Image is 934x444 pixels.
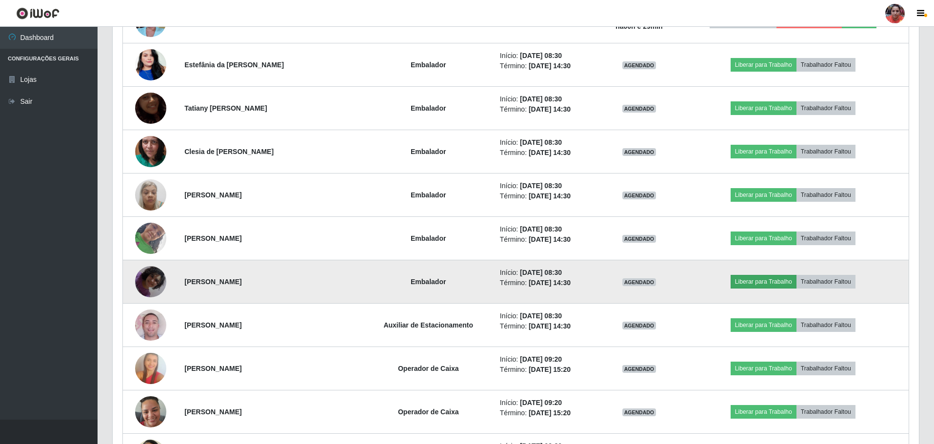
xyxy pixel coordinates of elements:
[411,104,446,112] strong: Embalador
[500,137,595,148] li: Início:
[411,278,446,286] strong: Embalador
[500,181,595,191] li: Início:
[520,182,562,190] time: [DATE] 08:30
[731,405,796,419] button: Liberar para Trabalho
[622,408,656,416] span: AGENDADO
[622,192,656,199] span: AGENDADO
[520,138,562,146] time: [DATE] 08:30
[622,365,656,373] span: AGENDADO
[135,37,166,93] img: 1705535567021.jpeg
[411,148,446,155] strong: Embalador
[796,318,855,332] button: Trabalhador Faltou
[383,321,473,329] strong: Auxiliar de Estacionamento
[135,297,166,353] img: 1738470889443.jpeg
[796,405,855,419] button: Trabalhador Faltou
[500,94,595,104] li: Início:
[520,355,562,363] time: [DATE] 09:20
[500,408,595,418] li: Término:
[796,101,855,115] button: Trabalhador Faltou
[529,192,571,200] time: [DATE] 14:30
[500,268,595,278] li: Início:
[184,365,241,372] strong: [PERSON_NAME]
[500,104,595,115] li: Término:
[184,321,241,329] strong: [PERSON_NAME]
[796,275,855,289] button: Trabalhador Faltou
[520,269,562,276] time: [DATE] 08:30
[529,149,571,156] time: [DATE] 14:30
[529,366,571,373] time: [DATE] 15:20
[796,362,855,375] button: Trabalhador Faltou
[500,278,595,288] li: Término:
[500,224,595,234] li: Início:
[500,398,595,408] li: Início:
[135,345,166,392] img: 1757236208541.jpeg
[135,391,166,432] img: 1712933645778.jpeg
[500,365,595,375] li: Término:
[184,61,284,69] strong: Estefânia da [PERSON_NAME]
[398,408,459,416] strong: Operador de Caixa
[500,148,595,158] li: Término:
[529,62,571,70] time: [DATE] 14:30
[731,275,796,289] button: Liberar para Trabalho
[135,254,166,309] img: 1758200219947.jpeg
[500,191,595,201] li: Término:
[500,51,595,61] li: Início:
[500,234,595,245] li: Término:
[500,61,595,71] li: Término:
[796,188,855,202] button: Trabalhador Faltou
[184,234,241,242] strong: [PERSON_NAME]
[622,105,656,113] span: AGENDADO
[411,234,446,242] strong: Embalador
[622,278,656,286] span: AGENDADO
[184,278,241,286] strong: [PERSON_NAME]
[520,95,562,103] time: [DATE] 08:30
[135,80,166,136] img: 1721152880470.jpeg
[520,52,562,59] time: [DATE] 08:30
[796,58,855,72] button: Trabalhador Faltou
[135,174,166,215] img: 1734130830737.jpeg
[520,312,562,320] time: [DATE] 08:30
[135,117,166,186] img: 1749509895091.jpeg
[184,104,267,112] strong: Tatiany [PERSON_NAME]
[731,362,796,375] button: Liberar para Trabalho
[16,7,60,19] img: CoreUI Logo
[796,232,855,245] button: Trabalhador Faltou
[622,148,656,156] span: AGENDADO
[529,235,571,243] time: [DATE] 14:30
[500,354,595,365] li: Início:
[529,105,571,113] time: [DATE] 14:30
[622,322,656,329] span: AGENDADO
[529,322,571,330] time: [DATE] 14:30
[731,232,796,245] button: Liberar para Trabalho
[135,211,166,266] img: 1757074441917.jpeg
[184,408,241,416] strong: [PERSON_NAME]
[731,58,796,72] button: Liberar para Trabalho
[731,318,796,332] button: Liberar para Trabalho
[622,61,656,69] span: AGENDADO
[520,399,562,406] time: [DATE] 09:20
[731,188,796,202] button: Liberar para Trabalho
[398,365,459,372] strong: Operador de Caixa
[622,235,656,243] span: AGENDADO
[731,101,796,115] button: Liberar para Trabalho
[500,311,595,321] li: Início:
[411,61,446,69] strong: Embalador
[184,191,241,199] strong: [PERSON_NAME]
[731,145,796,158] button: Liberar para Trabalho
[796,145,855,158] button: Trabalhador Faltou
[500,321,595,331] li: Término:
[529,279,571,287] time: [DATE] 14:30
[411,191,446,199] strong: Embalador
[184,148,274,155] strong: Clesia de [PERSON_NAME]
[529,409,571,417] time: [DATE] 15:20
[520,225,562,233] time: [DATE] 08:30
